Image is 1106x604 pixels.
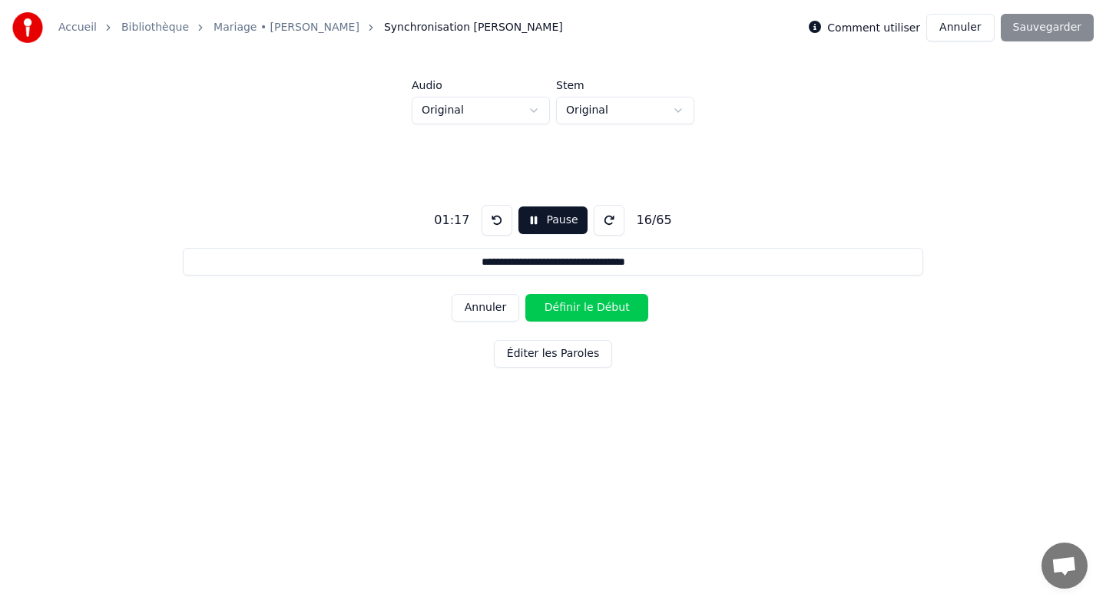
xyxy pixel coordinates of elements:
[121,20,189,35] a: Bibliothèque
[452,294,519,322] button: Annuler
[525,294,648,322] button: Définir le Début
[631,211,678,229] div: 16 / 65
[1041,543,1088,589] a: Ouvrir le chat
[214,20,359,35] a: Mariage • [PERSON_NAME]
[58,20,97,35] a: Accueil
[428,211,475,229] div: 01:17
[926,14,994,41] button: Annuler
[494,340,612,368] button: Éditer les Paroles
[827,22,920,33] label: Comment utiliser
[384,20,563,35] span: Synchronisation [PERSON_NAME]
[518,206,587,234] button: Pause
[58,20,563,35] nav: breadcrumb
[12,12,43,43] img: youka
[412,80,550,91] label: Audio
[556,80,694,91] label: Stem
